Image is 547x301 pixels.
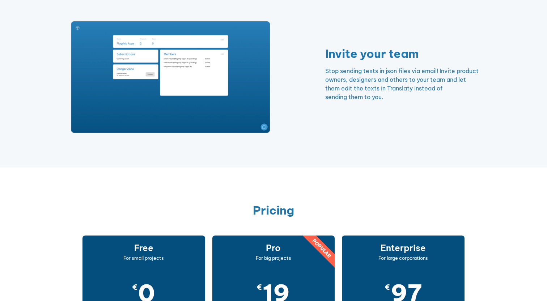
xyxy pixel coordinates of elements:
div: Popular [280,207,364,290]
span: € [132,284,137,291]
span: € [385,284,390,291]
h2: Pricing [79,204,468,216]
p: Stop sending texts in json files via email! Invite product owners, designers and others to your t... [325,67,480,101]
h3: Enterprise [342,243,465,253]
span: For small projects [123,255,164,261]
h2: Invite your team [325,48,480,59]
h3: Free [82,243,205,253]
span: For big projects [256,255,291,261]
span: € [257,284,262,291]
span: For large corporations [378,255,428,261]
h3: Pro [212,243,335,253]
